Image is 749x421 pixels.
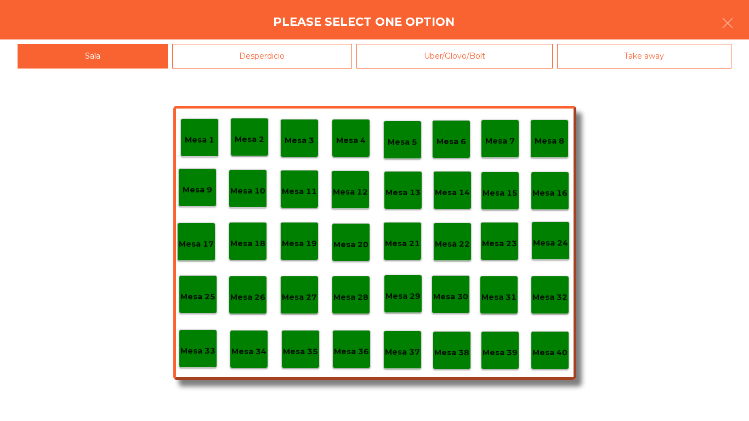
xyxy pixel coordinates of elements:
[230,291,265,304] p: Mesa 26
[532,187,568,200] p: Mesa 16
[385,186,421,199] p: Mesa 13
[235,133,264,146] p: Mesa 2
[557,44,732,69] div: Take away
[483,346,518,359] p: Mesa 39
[434,346,469,359] p: Mesa 38
[481,291,517,304] p: Mesa 31
[535,135,564,147] p: Mesa 8
[356,44,553,69] div: Uber/Glovo/Bolt
[18,44,168,69] div: Sala
[334,345,369,358] p: Mesa 36
[336,134,366,147] p: Mesa 4
[333,291,368,304] p: Mesa 28
[482,237,517,250] p: Mesa 23
[180,345,215,357] p: Mesa 33
[532,346,568,359] p: Mesa 40
[385,290,421,303] p: Mesa 29
[385,237,420,250] p: Mesa 21
[231,345,266,358] p: Mesa 34
[485,135,515,147] p: Mesa 7
[185,134,214,146] p: Mesa 1
[273,14,455,30] h4: Please select one option
[435,186,470,199] p: Mesa 14
[388,136,417,149] p: Mesa 5
[385,346,420,359] p: Mesa 37
[282,185,317,198] p: Mesa 11
[533,237,568,249] p: Mesa 24
[532,291,568,304] p: Mesa 32
[433,291,468,303] p: Mesa 30
[183,184,212,196] p: Mesa 9
[436,135,466,148] p: Mesa 6
[180,291,215,303] p: Mesa 25
[230,237,265,250] p: Mesa 18
[172,44,353,69] div: Desperdicio
[230,185,265,197] p: Mesa 10
[285,134,314,147] p: Mesa 3
[282,237,317,250] p: Mesa 19
[435,238,470,251] p: Mesa 22
[179,238,214,251] p: Mesa 17
[283,345,318,358] p: Mesa 35
[282,291,317,304] p: Mesa 27
[333,238,368,251] p: Mesa 20
[483,187,518,200] p: Mesa 15
[333,186,368,198] p: Mesa 12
